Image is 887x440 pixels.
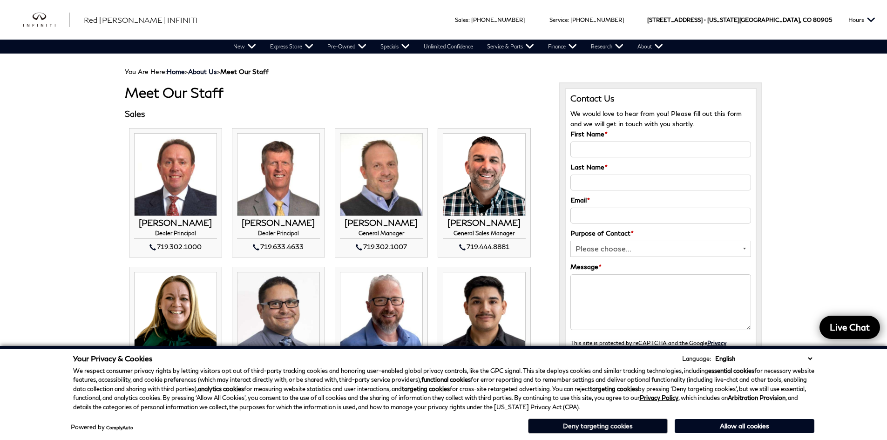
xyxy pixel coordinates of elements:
span: Service [549,16,568,23]
span: You Are Here: [125,68,269,75]
a: [STREET_ADDRESS] • [US_STATE][GEOGRAPHIC_DATA], CO 80905 [647,16,832,23]
h3: [PERSON_NAME] [340,218,423,228]
h4: General Manager [340,230,423,239]
img: RICH JENKINS [340,272,423,355]
a: Privacy Policy [640,394,678,401]
button: Allow all cookies [675,419,814,433]
a: Unlimited Confidence [417,40,480,54]
a: About Us [188,68,217,75]
a: Express Store [263,40,320,54]
a: Research [584,40,630,54]
strong: functional cookies [421,376,471,383]
div: 719.444.8881 [443,241,526,252]
div: 719.302.1007 [340,241,423,252]
a: infiniti [23,13,70,27]
img: THOM BUCKLEY [134,133,217,216]
strong: targeting cookies [590,385,638,393]
img: HUGO GUTIERREZ-CERVANTES [443,272,526,355]
h4: General Sales Manager [443,230,526,239]
small: This site is protected by reCAPTCHA and the Google and apply. [570,339,726,356]
a: Privacy Policy [570,339,726,356]
span: : [568,16,569,23]
a: Red [PERSON_NAME] INFINITI [84,14,198,26]
a: [PHONE_NUMBER] [570,16,624,23]
div: Breadcrumbs [125,68,763,75]
label: Email [570,195,590,205]
h4: Dealer Principal [134,230,217,239]
h3: [PERSON_NAME] [134,218,217,228]
h3: [PERSON_NAME] [443,218,526,228]
a: Home [167,68,185,75]
span: Live Chat [825,321,874,333]
button: Deny targeting cookies [528,419,668,433]
span: : [468,16,470,23]
img: ROBERT WARNER [443,133,526,216]
label: Last Name [570,162,608,172]
label: Purpose of Contact [570,228,634,238]
strong: analytics cookies [198,385,244,393]
span: Red [PERSON_NAME] INFINITI [84,15,198,24]
div: Powered by [71,424,133,430]
div: 719.302.1000 [134,241,217,252]
a: Pre-Owned [320,40,373,54]
a: Specials [373,40,417,54]
h3: Contact Us [570,94,752,104]
img: STEPHANIE DAVISON [134,272,217,355]
p: We respect consumer privacy rights by letting visitors opt out of third-party tracking cookies an... [73,366,814,412]
a: Finance [541,40,584,54]
a: About [630,40,670,54]
select: Language Select [713,354,814,363]
h3: Sales [125,109,545,119]
h4: Dealer Principal [237,230,320,239]
a: Live Chat [819,316,880,339]
img: JOHN ZUMBO [340,133,423,216]
label: First Name [570,129,608,139]
span: Your Privacy & Cookies [73,354,153,363]
div: 719.633.4633 [237,241,320,252]
strong: essential cookies [708,367,754,374]
a: Service & Parts [480,40,541,54]
div: Language: [682,356,711,362]
nav: Main Navigation [226,40,670,54]
img: MIKE JORGENSEN [237,133,320,216]
h1: Meet Our Staff [125,85,545,100]
img: INFINITI [23,13,70,27]
span: Sales [455,16,468,23]
label: Message [570,262,602,272]
span: We would love to hear from you! Please fill out this form and we will get in touch with you shortly. [570,109,742,128]
strong: targeting cookies [402,385,450,393]
a: [PHONE_NUMBER] [471,16,525,23]
h3: [PERSON_NAME] [237,218,320,228]
img: JIMMIE ABEYTA [237,272,320,355]
a: New [226,40,263,54]
a: ComplyAuto [106,425,133,430]
strong: Arbitration Provision [728,394,785,401]
strong: Meet Our Staff [220,68,269,75]
span: > [167,68,269,75]
span: > [188,68,269,75]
